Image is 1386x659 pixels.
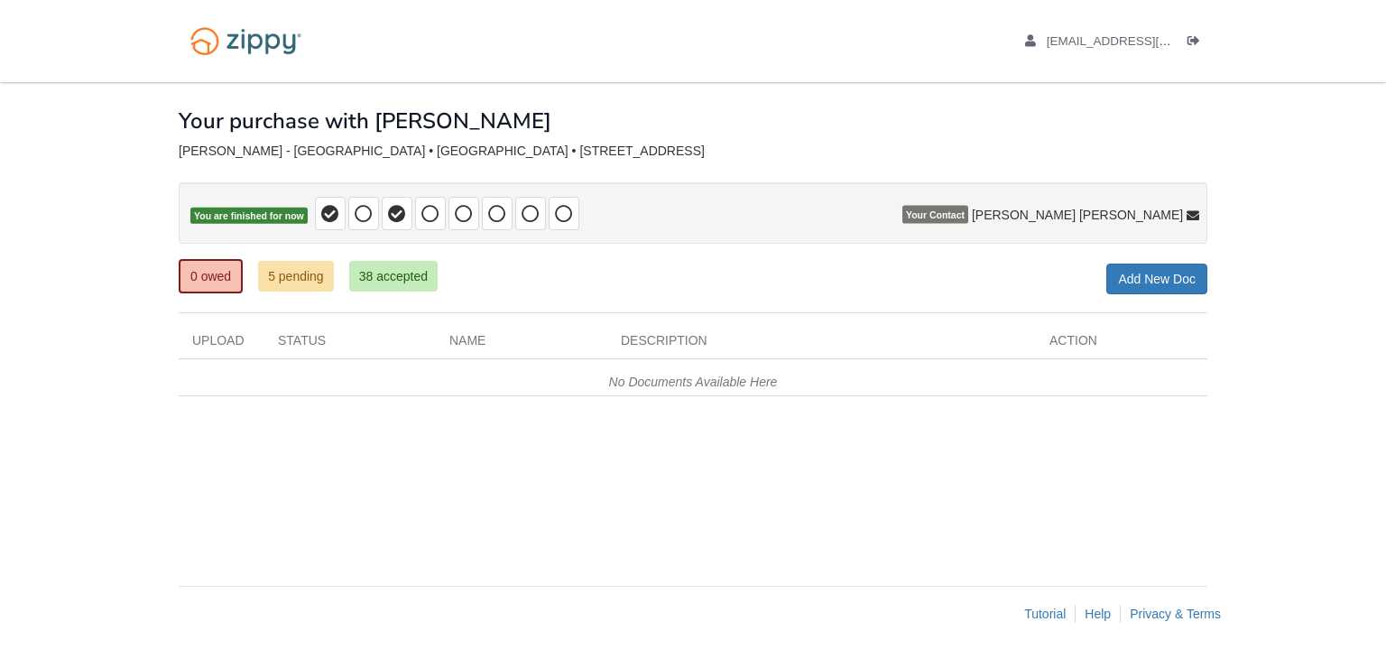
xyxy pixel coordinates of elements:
div: Description [607,331,1036,358]
a: 0 owed [179,259,243,293]
h1: Your purchase with [PERSON_NAME] [179,109,551,133]
span: becreekmore@gmail.com [1047,34,1253,48]
img: Logo [179,18,313,64]
div: Status [264,331,436,358]
div: Action [1036,331,1207,358]
a: 5 pending [258,261,334,292]
a: Log out [1187,34,1207,52]
em: No Documents Available Here [609,375,778,389]
a: Tutorial [1024,607,1066,621]
a: edit profile [1025,34,1253,52]
div: Name [436,331,607,358]
a: 38 accepted [349,261,438,292]
a: Privacy & Terms [1130,607,1221,621]
div: [PERSON_NAME] - [GEOGRAPHIC_DATA] • [GEOGRAPHIC_DATA] • [STREET_ADDRESS] [179,144,1207,159]
span: Your Contact [902,206,968,224]
span: You are finished for now [190,208,308,225]
span: [PERSON_NAME] [PERSON_NAME] [972,206,1183,224]
a: Help [1085,607,1111,621]
div: Upload [179,331,264,358]
a: Add New Doc [1106,264,1207,294]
